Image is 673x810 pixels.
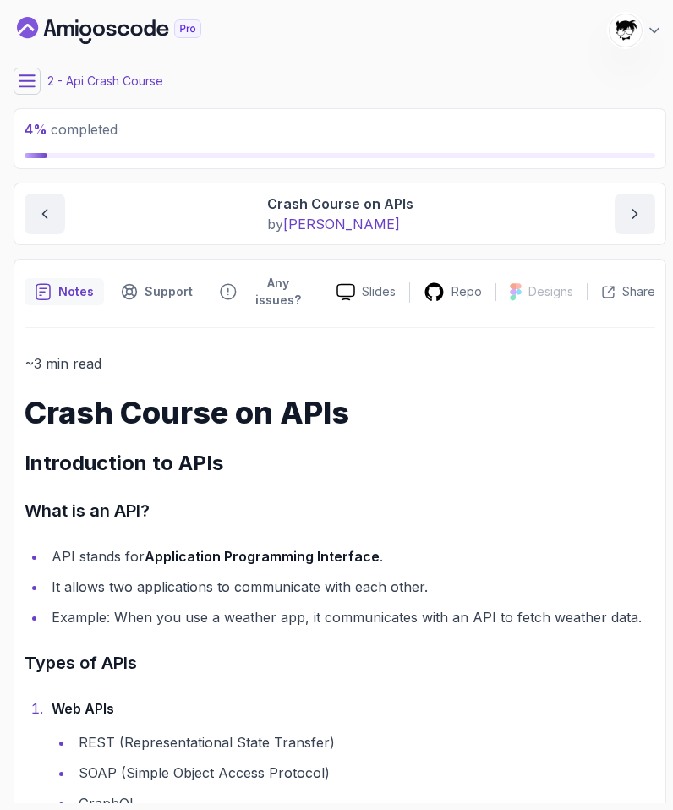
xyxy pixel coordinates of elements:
[25,121,47,138] span: 4 %
[145,283,193,300] p: Support
[74,761,655,785] li: SOAP (Simple Object Access Protocol)
[47,575,655,599] li: It allows two applications to communicate with each other.
[622,283,655,300] p: Share
[58,283,94,300] p: Notes
[52,700,114,717] strong: Web APIs
[25,352,655,375] p: ~3 min read
[267,194,413,214] p: Crash Course on APIs
[111,270,203,314] button: Support button
[610,14,642,47] img: user profile image
[25,649,655,676] h3: Types of APIs
[528,283,573,300] p: Designs
[25,396,655,430] h1: Crash Course on APIs
[243,275,313,309] p: Any issues?
[25,450,655,477] h2: Introduction to APIs
[25,194,65,234] button: previous content
[267,214,413,234] p: by
[17,17,240,44] a: Dashboard
[25,497,655,524] h3: What is an API?
[587,283,655,300] button: Share
[210,270,323,314] button: Feedback button
[74,731,655,754] li: REST (Representational State Transfer)
[362,283,396,300] p: Slides
[47,73,163,90] p: 2 - Api Crash Course
[410,282,495,303] a: Repo
[283,216,400,233] span: [PERSON_NAME]
[145,548,380,565] strong: Application Programming Interface
[615,194,655,234] button: next content
[25,270,104,314] button: notes button
[609,14,663,47] button: user profile image
[47,605,655,629] li: Example: When you use a weather app, it communicates with an API to fetch weather data.
[323,283,409,301] a: Slides
[451,283,482,300] p: Repo
[25,121,118,138] span: completed
[47,545,655,568] li: API stands for .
